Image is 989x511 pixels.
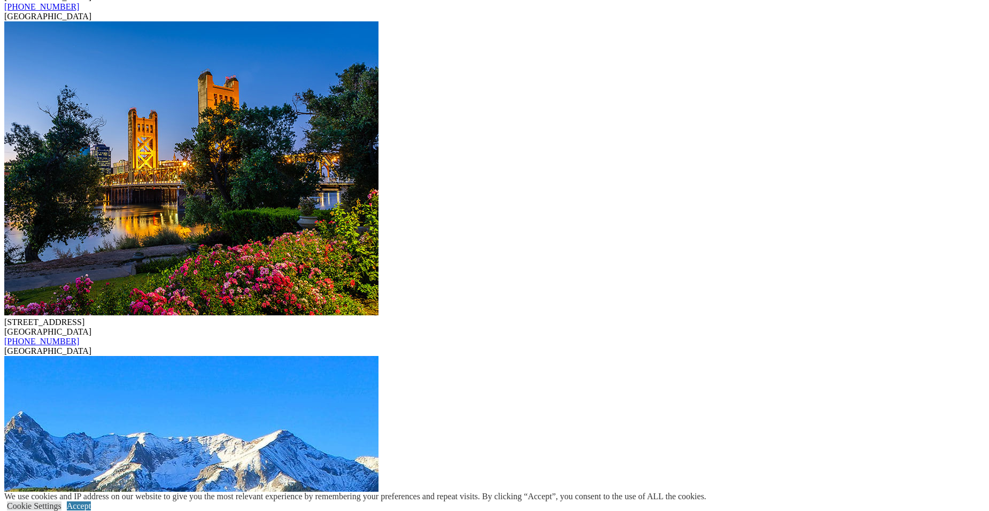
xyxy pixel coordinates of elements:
img: Sacramento Location Image [4,21,378,315]
a: [PHONE_NUMBER] [4,2,79,11]
div: [GEOGRAPHIC_DATA] [4,346,985,356]
div: We use cookies and IP address on our website to give you the most relevant experience by remember... [4,492,706,501]
a: Accept [67,501,91,510]
div: [STREET_ADDRESS] [GEOGRAPHIC_DATA] [4,318,985,337]
div: [GEOGRAPHIC_DATA] [4,12,985,21]
a: Cookie Settings [7,501,61,510]
a: [PHONE_NUMBER] [4,337,79,346]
